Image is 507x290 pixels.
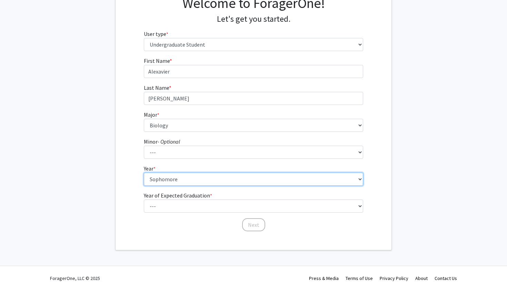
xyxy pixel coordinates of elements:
[309,275,339,281] a: Press & Media
[144,84,169,91] span: Last Name
[5,259,29,285] iframe: Chat
[158,138,180,145] i: - Optional
[144,110,159,119] label: Major
[380,275,408,281] a: Privacy Policy
[242,218,265,231] button: Next
[144,164,156,173] label: Year
[144,30,168,38] label: User type
[144,14,364,24] h4: Let's get you started.
[346,275,373,281] a: Terms of Use
[415,275,428,281] a: About
[144,191,212,200] label: Year of Expected Graduation
[435,275,457,281] a: Contact Us
[144,137,180,146] label: Minor
[144,57,170,64] span: First Name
